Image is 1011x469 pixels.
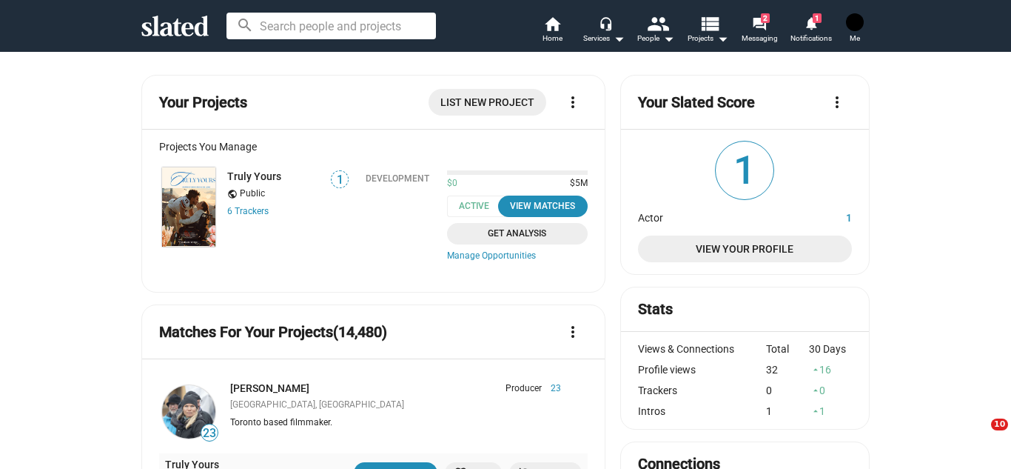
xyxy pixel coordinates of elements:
a: [PERSON_NAME] [230,382,309,394]
a: Truly Yours [159,164,218,250]
span: s [264,206,269,216]
a: View Your Profile [638,236,852,262]
span: (14,480) [333,323,387,341]
button: People [630,15,682,47]
a: Get Analysis [447,223,588,245]
mat-icon: notifications [804,16,818,30]
button: Projects [682,15,733,47]
div: Profile views [638,364,767,376]
a: 6 Trackers [227,206,269,216]
span: 1 [716,142,773,199]
dd: 1 [796,208,852,224]
div: 0 [766,385,809,396]
mat-icon: more_vert [828,93,846,111]
mat-card-title: Your Slated Score [638,93,755,113]
mat-icon: people [647,13,668,34]
span: 1 [813,13,822,23]
div: Toronto based filmmaker. [230,417,561,429]
a: 2Messaging [733,15,785,47]
a: 1Notifications [785,15,837,47]
mat-card-title: Your Projects [159,93,247,113]
mat-icon: arrow_drop_down [610,30,628,47]
span: View Your Profile [650,236,840,262]
button: Jessica FrewMe [837,10,873,49]
span: Active [447,196,510,217]
span: 10 [991,419,1008,430]
span: Producer [505,383,542,395]
mat-icon: arrow_drop_up [810,365,821,375]
a: Manage Opportunities [447,250,588,262]
span: List New Project [440,89,534,116]
div: Total [766,343,809,355]
mat-icon: arrow_drop_up [810,385,821,396]
a: Truly Yours [227,170,281,182]
span: Messaging [742,30,778,47]
mat-card-title: Matches For Your Projects [159,322,387,342]
span: Get Analysis [456,226,579,242]
div: Trackers [638,385,767,396]
mat-icon: view_list [699,13,720,34]
span: 23 [542,383,561,395]
mat-icon: arrow_drop_down [659,30,677,47]
input: Search people and projects [226,13,436,39]
div: 1 [766,405,809,417]
img: Lindsay Gossling [162,385,215,439]
button: View Matches [498,196,588,217]
img: Truly Yours [162,167,215,247]
div: 30 Days [809,343,852,355]
div: Intros [638,405,767,417]
span: 1 [332,173,348,187]
iframe: Intercom live chat [961,419,996,454]
span: Home [543,30,562,47]
mat-icon: more_vert [564,93,582,111]
div: Development [366,173,429,184]
span: $0 [447,178,457,190]
span: 2 [761,13,770,23]
dt: Actor [638,208,796,224]
div: 1 [809,405,852,417]
mat-icon: home [543,15,561,33]
button: Services [578,15,630,47]
div: Views & Connections [638,343,767,355]
a: Home [526,15,578,47]
mat-icon: more_vert [564,323,582,341]
div: [GEOGRAPHIC_DATA], [GEOGRAPHIC_DATA] [230,399,561,411]
span: $5M [564,178,588,190]
mat-icon: arrow_drop_up [810,406,821,416]
mat-icon: headset_mic [599,16,612,30]
span: Notifications [790,30,832,47]
span: Me [850,30,860,47]
div: Services [583,30,625,47]
img: Jessica Frew [846,13,864,31]
a: Lindsay Gossling [159,382,218,442]
div: 16 [809,364,852,376]
span: 23 [201,426,218,441]
div: Projects You Manage [159,141,588,153]
mat-icon: forum [752,16,766,30]
a: List New Project [429,89,546,116]
div: People [637,30,674,47]
mat-icon: arrow_drop_down [713,30,731,47]
span: Public [240,188,265,200]
mat-card-title: Stats [638,299,673,319]
span: Projects [688,30,728,47]
div: 32 [766,364,809,376]
div: View Matches [507,199,579,214]
div: 0 [809,385,852,396]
